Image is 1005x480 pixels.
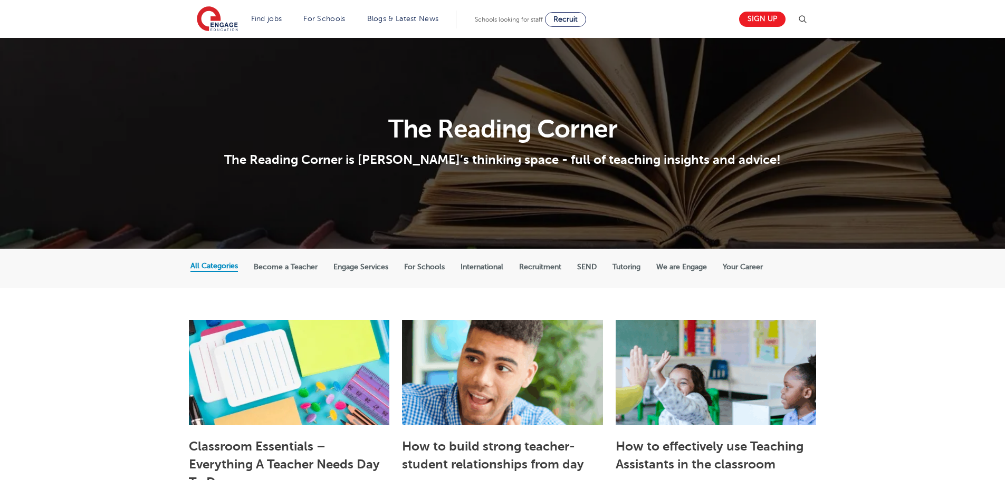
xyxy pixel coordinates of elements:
a: For Schools [303,15,345,23]
span: Recruit [553,15,578,23]
h1: The Reading Corner [190,116,815,142]
label: For Schools [404,262,445,272]
a: Recruit [545,12,586,27]
a: Sign up [739,12,786,27]
label: Become a Teacher [254,262,318,272]
p: The Reading Corner is [PERSON_NAME]’s thinking space - full of teaching insights and advice! [190,152,815,168]
span: Schools looking for staff [475,16,543,23]
label: SEND [577,262,597,272]
label: We are Engage [656,262,707,272]
img: Engage Education [197,6,238,33]
label: Engage Services [333,262,388,272]
label: International [461,262,503,272]
a: How to effectively use Teaching Assistants in the classroom [616,439,803,472]
label: Recruitment [519,262,561,272]
a: Blogs & Latest News [367,15,439,23]
label: Tutoring [612,262,640,272]
label: All Categories [190,261,238,271]
label: Your Career [723,262,763,272]
a: Find jobs [251,15,282,23]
